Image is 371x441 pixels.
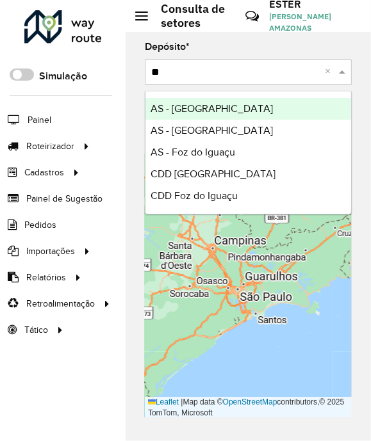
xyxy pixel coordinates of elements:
[26,140,74,153] span: Roteirizador
[238,3,266,30] a: Contato Rápido
[223,397,277,406] a: OpenStreetMap
[39,68,87,84] label: Simulação
[325,64,336,79] span: Clear all
[26,192,103,205] span: Painel de Sugestão
[24,218,56,232] span: Pedidos
[269,11,365,34] span: [PERSON_NAME] AMAZONAS
[151,147,235,157] span: AS - Foz do Iguaçu
[26,245,75,258] span: Importações
[24,323,48,337] span: Tático
[26,297,95,310] span: Retroalimentação
[181,397,183,406] span: |
[28,113,51,127] span: Painel
[145,91,352,214] ng-dropdown-panel: Options list
[151,103,273,114] span: AS - [GEOGRAPHIC_DATA]
[145,39,190,54] label: Depósito
[151,190,238,201] span: CDD Foz do Iguaçu
[151,125,273,136] span: AS - [GEOGRAPHIC_DATA]
[145,397,352,419] div: Map data © contributors,© 2025 TomTom, Microsoft
[148,397,179,406] a: Leaflet
[151,168,276,179] span: CDD [GEOGRAPHIC_DATA]
[26,271,66,284] span: Relatórios
[24,166,64,179] span: Cadastros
